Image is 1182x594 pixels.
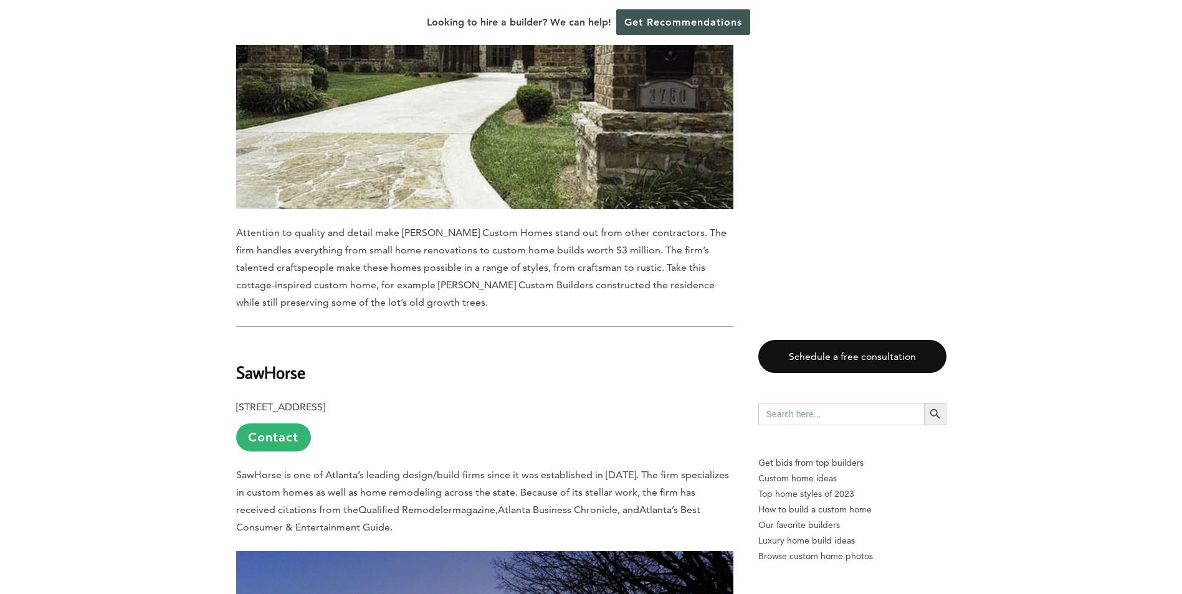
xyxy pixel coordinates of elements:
[943,504,1167,579] iframe: Drift Widget Chat Controller
[758,455,946,471] p: Get bids from top builders
[236,398,733,451] p: [STREET_ADDRESS]
[236,244,715,308] span: The firm’s talented craftspeople make these homes possible in a range of styles, from craftsman t...
[758,340,946,373] a: Schedule a free consultation
[452,504,498,516] span: magazine,
[758,502,946,517] a: How to build a custom home
[236,361,305,383] b: SawHorse
[758,517,946,533] a: Our favorite builders
[616,9,750,35] a: Get Recommendations
[758,403,924,425] input: Search here...
[758,533,946,549] a: Luxury home build ideas
[236,227,727,256] span: Attention to quality and detail make [PERSON_NAME] Custom Homes stand out from other contractors....
[358,504,452,516] span: Qualified Remodeler
[390,521,393,533] span: .
[236,423,311,451] a: Contact
[236,469,729,516] span: SawHorse is one of Atlanta’s leading design/build firms since it was established in [DATE]. The f...
[758,486,946,502] a: Top home styles of 2023
[758,549,946,564] a: Browse custom home photos
[758,471,946,486] a: Custom home ideas
[928,407,942,421] svg: Search
[617,504,639,516] span: , and
[498,504,617,516] span: Atlanta Business Chronicle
